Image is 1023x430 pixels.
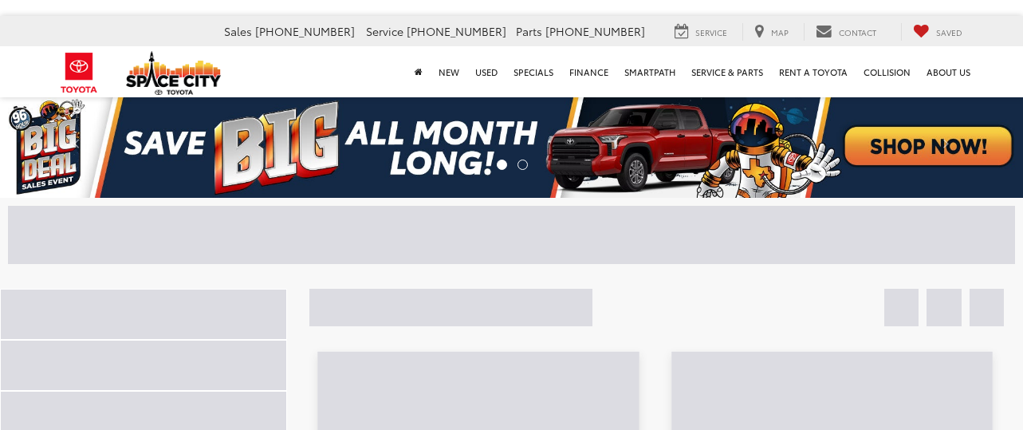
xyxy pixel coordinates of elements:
span: Service [366,23,403,39]
img: Space City Toyota [126,51,222,95]
a: About Us [919,46,978,97]
a: Service [663,23,739,41]
span: [PHONE_NUMBER] [407,23,506,39]
a: Used [467,46,506,97]
span: Map [771,26,789,38]
span: [PHONE_NUMBER] [545,23,645,39]
img: Toyota [49,47,109,99]
a: Contact [804,23,888,41]
span: Saved [936,26,962,38]
a: Rent a Toyota [771,46,856,97]
span: Parts [516,23,542,39]
a: Specials [506,46,561,97]
a: Collision [856,46,919,97]
span: Sales [224,23,252,39]
span: [PHONE_NUMBER] [255,23,355,39]
a: New [431,46,467,97]
span: Service [695,26,727,38]
a: Map [742,23,801,41]
a: Finance [561,46,616,97]
span: Contact [839,26,876,38]
a: SmartPath [616,46,683,97]
a: Service & Parts [683,46,771,97]
a: My Saved Vehicles [901,23,974,41]
a: Home [407,46,431,97]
